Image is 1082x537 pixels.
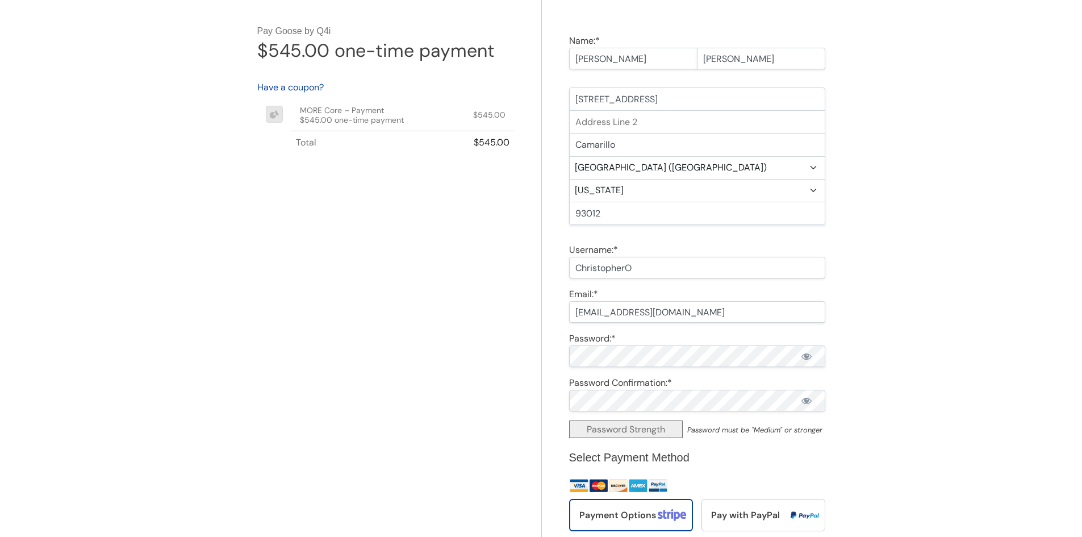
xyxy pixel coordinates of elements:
label: Name:* [569,35,600,47]
span: Password Strength [569,421,683,438]
input: Address Line 2 [569,110,825,134]
input: First Name* [569,48,697,69]
label: Password:* [569,332,616,344]
label: Email:* [569,288,598,300]
p: $545.00 one-time payment [300,115,441,125]
input: Last Name* [697,48,825,69]
div: $545.00 one-time payment [257,39,495,63]
th: Total [291,131,449,154]
iframe: Chat Widget [1025,482,1082,537]
h3: Pay Goose by Q4i [257,25,514,38]
label: Password Confirmation:* [569,377,672,389]
button: Show password [788,345,825,367]
h3: Select Payment Method [569,449,825,465]
td: $545.00 [449,100,514,131]
label: Username:* [569,244,618,256]
a: Have a coupon? [257,81,324,93]
em: Password must be "Medium" or stronger [687,425,822,435]
p: MORE Core – Payment [300,106,441,115]
input: Address Line 1* [569,88,825,111]
span: Pay with PayPal [711,509,780,521]
button: Show password [788,390,825,411]
img: product.png [266,106,283,123]
span: Payment Options [579,509,656,521]
input: Zip/Postal Code* [569,202,825,225]
th: $545.00 [449,131,514,154]
img: Stripe [569,477,648,495]
img: PayPal Standard [648,477,668,495]
input: City* [569,133,825,156]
